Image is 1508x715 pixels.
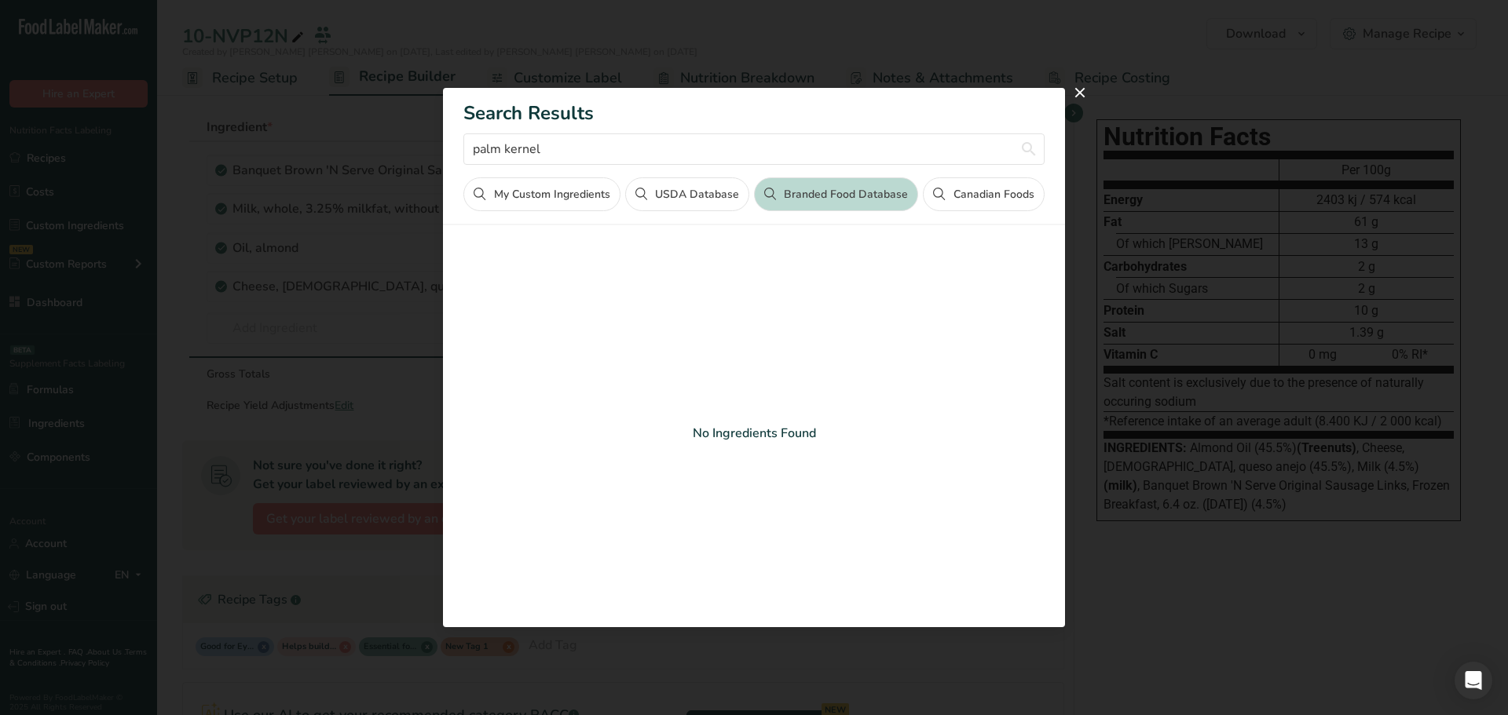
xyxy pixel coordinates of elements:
[625,177,749,211] button: USDA Database
[463,133,1044,165] input: Search for ingredient
[1455,662,1492,699] div: Open Intercom Messenger
[754,177,918,211] button: Branded Food Database
[463,239,1044,627] div: No Ingredients Found
[463,104,1044,122] h1: Search Results
[463,177,620,211] button: My Custom Ingredients
[1067,80,1093,105] button: close
[923,177,1044,211] button: Canadian Foods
